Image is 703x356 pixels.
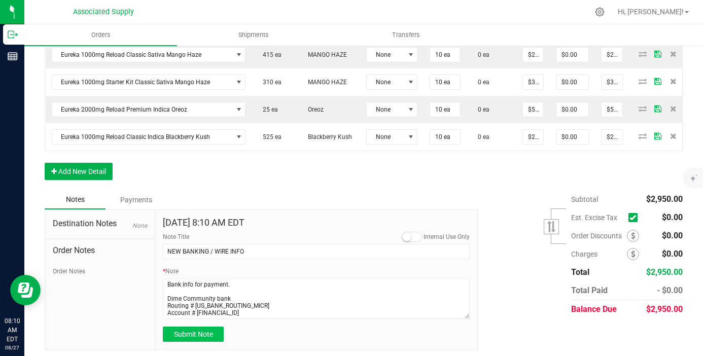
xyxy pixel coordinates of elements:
[602,48,622,62] input: 0
[571,304,617,314] span: Balance Due
[650,105,665,112] span: Save Order Detail
[523,130,543,144] input: 0
[430,102,460,117] input: 0
[657,286,683,295] span: - $0.00
[78,30,124,40] span: Orders
[571,213,624,222] span: Est. Excise Tax
[430,75,460,89] input: 0
[52,102,233,117] span: Eureka 2000mg Reload Premium Indica Oreoz
[225,30,283,40] span: Shipments
[303,106,324,113] span: Oreoz
[665,105,681,112] span: Delete Order Detail
[602,130,622,144] input: 0
[367,48,404,62] span: None
[665,51,681,57] span: Delete Order Detail
[571,250,627,258] span: Charges
[53,218,147,230] span: Destination Notes
[602,102,622,117] input: 0
[163,327,224,342] button: Submit Note
[73,8,134,16] span: Associated Supply
[523,75,543,89] input: 0
[106,191,166,209] div: Payments
[367,102,404,117] span: None
[571,267,589,277] span: Total
[556,130,588,144] input: 0
[52,75,246,90] span: NO DATA FOUND
[628,210,642,224] span: Calculate excise tax
[52,102,246,117] span: NO DATA FOUND
[556,48,588,62] input: 0
[45,163,113,180] button: Add New Detail
[523,48,543,62] input: 0
[662,231,683,240] span: $0.00
[430,130,460,144] input: 0
[571,232,627,240] span: Order Discounts
[303,79,347,86] span: MANGO HAZE
[303,133,352,140] span: Blackberry Kush
[24,24,177,46] a: Orders
[163,232,189,241] label: Note Title
[8,29,18,40] inline-svg: Outbound
[473,106,489,113] span: 0 ea
[473,133,489,140] span: 0 ea
[367,130,404,144] span: None
[571,286,608,295] span: Total Paid
[473,51,489,58] span: 0 ea
[330,24,482,46] a: Transfers
[5,344,20,351] p: 08/27
[378,30,434,40] span: Transfers
[556,102,588,117] input: 0
[52,48,233,62] span: Eureka 1000mg Reload Classic Sativa Mango Haze
[662,212,683,222] span: $0.00
[473,79,489,86] span: 0 ea
[52,130,233,144] span: Eureka 1000mg Reload Classic Indica Blackberry Kush
[52,129,246,145] span: NO DATA FOUND
[662,249,683,259] span: $0.00
[258,51,282,58] span: 415 ea
[618,8,684,16] span: Hi, [PERSON_NAME]!
[571,195,598,203] span: Subtotal
[258,79,282,86] span: 310 ea
[174,330,213,338] span: Submit Note
[650,51,665,57] span: Save Order Detail
[52,47,246,62] span: NO DATA FOUND
[163,267,179,276] label: Note
[650,133,665,139] span: Save Order Detail
[53,267,85,276] button: Order Notes
[665,133,681,139] span: Delete Order Detail
[53,244,147,257] span: Order Notes
[132,222,147,229] span: None
[593,7,606,17] div: Manage settings
[430,48,460,62] input: 0
[258,133,282,140] span: 525 ea
[556,75,588,89] input: 0
[177,24,330,46] a: Shipments
[523,102,543,117] input: 0
[303,51,347,58] span: MANGO HAZE
[646,267,683,277] span: $2,950.00
[646,194,683,204] span: $2,950.00
[5,316,20,344] p: 08:10 AM EDT
[163,218,470,228] h4: [DATE] 8:10 AM EDT
[367,75,404,89] span: None
[8,51,18,61] inline-svg: Reports
[258,106,278,113] span: 25 ea
[602,75,622,89] input: 0
[646,304,683,314] span: $2,950.00
[665,78,681,84] span: Delete Order Detail
[10,275,41,305] iframe: Resource center
[424,232,470,241] label: Internal Use Only
[650,78,665,84] span: Save Order Detail
[52,75,233,89] span: Eureka 1000mg Starter Kit Classic Sativa Mango Haze
[45,190,106,209] div: Notes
